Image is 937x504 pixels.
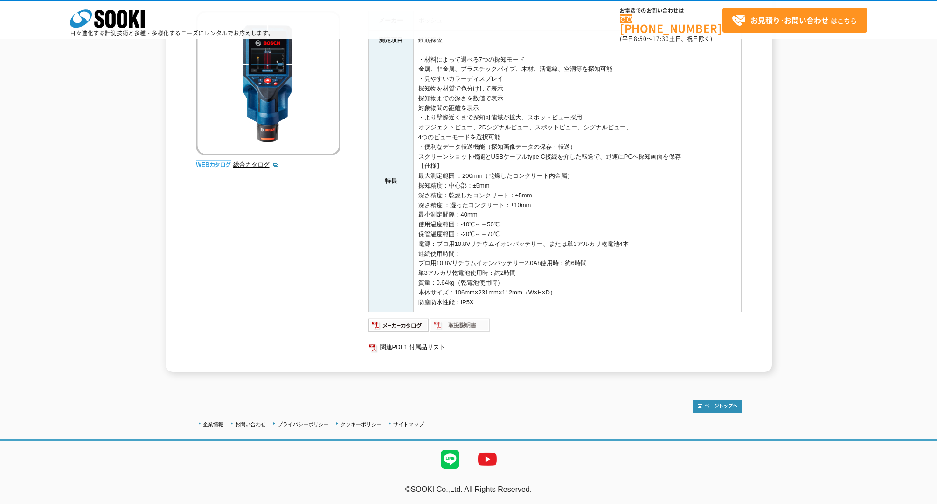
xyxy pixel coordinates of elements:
a: お見積り･お問い合わせはこちら [722,8,867,33]
a: メーカーカタログ [368,324,430,331]
span: 17:30 [652,35,669,43]
img: メーカーカタログ [368,318,430,333]
img: LINE [431,441,469,478]
a: 関連PDF1 付属品リスト [368,341,742,353]
a: お問い合わせ [235,421,266,427]
a: 取扱説明書 [430,324,491,331]
a: テストMail [901,495,937,503]
p: 日々進化する計測技術と多種・多様化するニーズにレンタルでお応えします。 [70,30,274,36]
span: お電話でのお問い合わせは [620,8,722,14]
th: 特長 [368,50,413,312]
a: [PHONE_NUMBER] [620,14,722,34]
img: トップページへ [693,400,742,413]
span: 8:50 [634,35,647,43]
strong: お見積り･お問い合わせ [750,14,829,26]
a: 企業情報 [203,421,223,427]
img: コンクリート探知機 D-TECT200JPS [196,11,340,155]
a: 総合カタログ [233,161,279,168]
img: webカタログ [196,160,231,169]
a: サイトマップ [393,421,424,427]
span: はこちら [732,14,857,28]
img: YouTube [469,441,506,478]
td: ・材料によって選べる7つの探知モード 金属、非金属、プラスチックパイプ、木材、活電線、空洞等を探知可能 ・見やすいカラーディスプレイ 探知物を材質で色分けして表示 探知物までの深さを数値で表示 ... [413,50,741,312]
span: (平日 ～ 土日、祝日除く) [620,35,712,43]
a: クッキーポリシー [340,421,382,427]
img: 取扱説明書 [430,318,491,333]
a: プライバシーポリシー [278,421,329,427]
